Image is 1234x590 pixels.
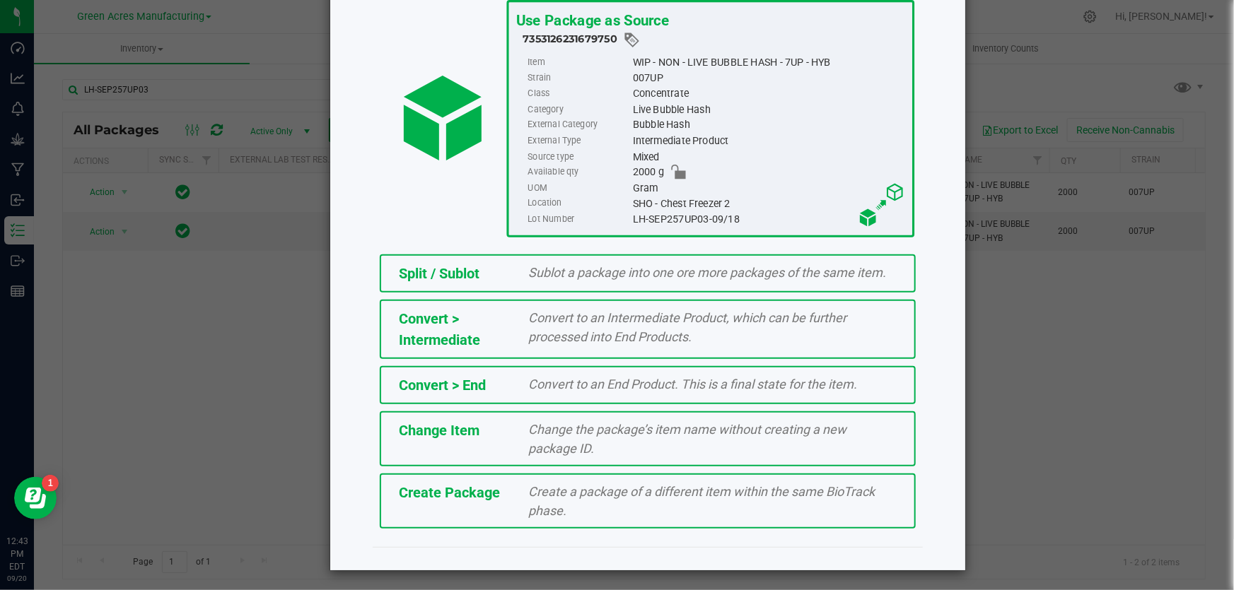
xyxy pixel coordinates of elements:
label: External Category [528,117,629,133]
div: Gram [633,180,905,196]
span: Use Package as Source [516,11,669,29]
span: Convert to an Intermediate Product, which can be further processed into End Products. [529,310,847,344]
label: Lot Number [528,211,629,227]
span: Sublot a package into one ore more packages of the same item. [529,265,887,280]
div: Live Bubble Hash [633,102,905,117]
span: Change Item [399,422,479,439]
label: Item [528,54,629,70]
div: 7353126231679750 [523,31,905,49]
div: Intermediate Product [633,133,905,148]
span: Change the package’s item name without creating a new package ID. [529,422,847,456]
span: Convert > End [399,377,486,394]
div: LH-SEP257UP03-09/18 [633,211,905,227]
label: Available qty [528,165,629,180]
div: SHO - Chest Freezer 2 [633,196,905,211]
div: 007UP [633,70,905,85]
label: Location [528,196,629,211]
span: Convert to an End Product. This is a final state for the item. [529,377,858,391]
label: External Type [528,133,629,148]
span: Split / Sublot [399,265,479,282]
iframe: Resource center unread badge [42,475,59,492]
span: Create a package of a different item within the same BioTrack phase. [529,484,875,518]
span: Convert > Intermediate [399,310,480,348]
div: Mixed [633,149,905,165]
div: Concentrate [633,86,905,102]
div: Bubble Hash [633,117,905,133]
span: Create Package [399,484,500,501]
label: Category [528,102,629,117]
span: 2000 g [633,165,664,180]
label: UOM [528,180,629,196]
iframe: Resource center [14,477,57,519]
label: Source type [528,149,629,165]
div: WIP - NON - LIVE BUBBLE HASH - 7UP - HYB [633,54,905,70]
label: Strain [528,70,629,85]
label: Class [528,86,629,102]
